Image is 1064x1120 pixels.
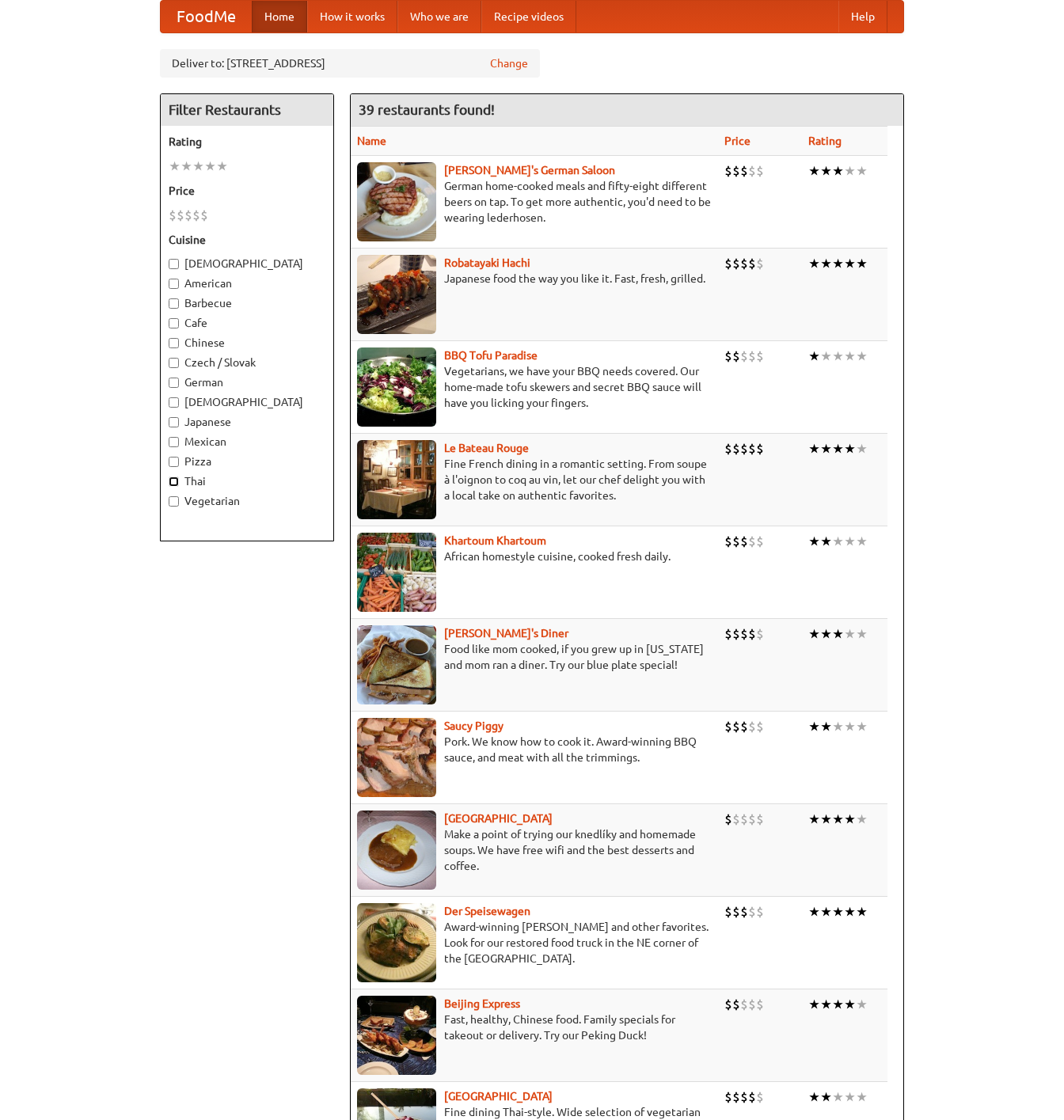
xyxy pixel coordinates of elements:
li: ★ [844,255,856,272]
li: ★ [844,718,856,735]
b: Khartoum Khartoum [444,534,546,547]
li: $ [756,625,764,643]
h4: Filter Restaurants [161,94,333,126]
img: sallys.jpg [357,625,436,704]
li: $ [756,533,764,550]
label: [DEMOGRAPHIC_DATA] [169,256,325,271]
label: Mexican [169,434,325,450]
li: ★ [856,996,868,1013]
li: ★ [844,162,856,180]
p: Fine French dining in a romantic setting. From soupe à l'oignon to coq au vin, let our chef delig... [357,456,712,503]
label: Chinese [169,335,325,351]
li: $ [748,811,756,828]
li: ★ [856,533,868,550]
li: $ [732,811,740,828]
a: [GEOGRAPHIC_DATA] [444,812,553,825]
li: $ [748,440,756,457]
li: ★ [808,440,820,457]
li: ★ [820,996,832,1013]
li: $ [732,903,740,921]
li: ★ [820,1088,832,1106]
img: tofuparadise.jpg [357,347,436,427]
li: $ [724,996,732,1013]
li: $ [724,811,732,828]
li: $ [184,207,192,224]
a: [PERSON_NAME]'s German Saloon [444,164,615,177]
li: $ [740,255,748,272]
img: bateaurouge.jpg [357,440,436,519]
li: ★ [844,533,856,550]
li: $ [732,255,740,272]
input: Pizza [169,457,179,467]
li: $ [756,903,764,921]
li: ★ [820,347,832,365]
li: $ [732,718,740,735]
li: $ [756,255,764,272]
label: Vegetarian [169,493,325,509]
li: ★ [808,533,820,550]
li: ★ [844,347,856,365]
a: Price [724,135,750,147]
li: $ [724,255,732,272]
b: Saucy Piggy [444,719,503,732]
li: $ [724,718,732,735]
li: ★ [856,903,868,921]
img: speisewagen.jpg [357,903,436,982]
li: $ [724,625,732,643]
li: ★ [844,625,856,643]
a: [PERSON_NAME]'s Diner [444,627,568,640]
input: Czech / Slovak [169,358,179,368]
label: [DEMOGRAPHIC_DATA] [169,394,325,410]
label: American [169,275,325,291]
li: ★ [808,625,820,643]
li: ★ [216,158,228,175]
li: ★ [808,347,820,365]
li: ★ [808,996,820,1013]
input: Japanese [169,417,179,427]
li: ★ [832,162,844,180]
a: [GEOGRAPHIC_DATA] [444,1090,553,1103]
p: African homestyle cuisine, cooked fresh daily. [357,549,712,564]
li: $ [748,533,756,550]
li: $ [740,1088,748,1106]
li: ★ [808,255,820,272]
li: ★ [832,996,844,1013]
li: $ [740,625,748,643]
li: $ [732,347,740,365]
b: Beijing Express [444,997,520,1010]
a: Recipe videos [481,1,576,32]
li: $ [748,162,756,180]
label: Pizza [169,454,325,469]
input: American [169,279,179,289]
img: esthers.jpg [357,162,436,241]
li: ★ [820,533,832,550]
a: Home [252,1,307,32]
label: Barbecue [169,295,325,311]
li: ★ [204,158,216,175]
p: Make a point of trying our knedlíky and homemade soups. We have free wifi and the best desserts a... [357,826,712,874]
p: Pork. We know how to cook it. Award-winning BBQ sauce, and meat with all the trimmings. [357,734,712,765]
a: How it works [307,1,397,32]
li: $ [740,533,748,550]
a: Name [357,135,386,147]
img: beijing.jpg [357,996,436,1075]
li: ★ [832,1088,844,1106]
li: ★ [832,347,844,365]
p: Fast, healthy, Chinese food. Family specials for takeout or delivery. Try our Peking Duck! [357,1012,712,1043]
li: $ [756,996,764,1013]
div: Deliver to: [STREET_ADDRESS] [160,49,540,78]
li: $ [177,207,184,224]
li: ★ [856,718,868,735]
li: ★ [856,625,868,643]
a: Der Speisewagen [444,905,530,917]
li: $ [740,347,748,365]
li: ★ [832,718,844,735]
li: $ [192,207,200,224]
li: $ [740,811,748,828]
li: $ [724,533,732,550]
a: FoodMe [161,1,252,32]
a: Change [490,55,528,71]
input: Mexican [169,437,179,447]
